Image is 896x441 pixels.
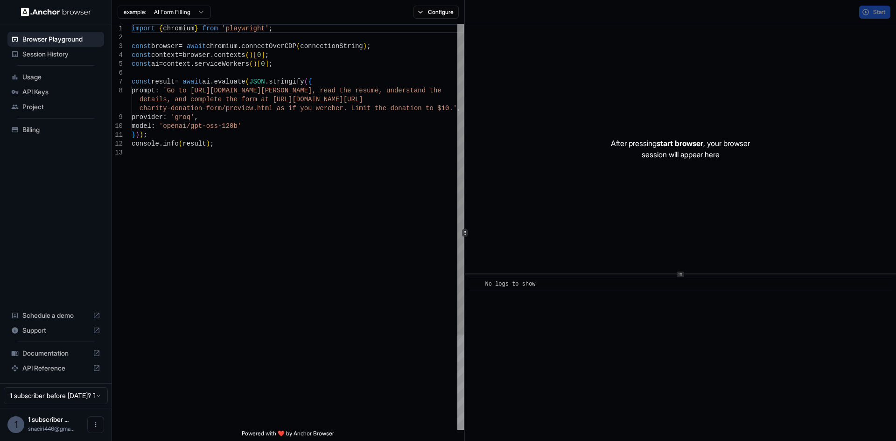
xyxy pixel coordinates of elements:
span: ) [206,140,210,147]
span: evaluate [214,78,245,85]
span: ( [245,51,249,59]
span: Documentation [22,349,89,358]
span: = [159,60,163,68]
span: ( [245,78,249,85]
div: 3 [112,42,123,51]
span: prompt [132,87,155,94]
span: } [132,131,135,139]
span: start browser [657,139,703,148]
div: 10 [112,122,123,131]
span: info [163,140,179,147]
span: Billing [22,125,100,134]
span: . [210,51,214,59]
span: ; [143,131,147,139]
span: Powered with ❤️ by Anchor Browser [242,430,334,441]
span: const [132,42,151,50]
button: Open menu [87,416,104,433]
span: Support [22,326,89,335]
span: . [190,60,194,68]
div: Documentation [7,346,104,361]
span: example: [124,8,147,16]
div: 2 [112,33,123,42]
span: API Keys [22,87,100,97]
span: provider [132,113,163,121]
span: details, and complete the form at [URL] [140,96,293,103]
span: Usage [22,72,100,82]
div: 6 [112,69,123,77]
div: API Keys [7,84,104,99]
span: 'openai/gpt-oss-120b' [159,122,241,130]
span: ( [249,60,253,68]
span: . [159,140,163,147]
button: Configure [413,6,459,19]
span: } [194,25,198,32]
span: . [238,42,241,50]
span: context [163,60,190,68]
span: ai [202,78,210,85]
span: = [179,42,182,50]
div: Schedule a demo [7,308,104,323]
span: snaciri446@gmail.com [28,425,75,432]
span: : [151,122,155,130]
span: [ [257,60,261,68]
div: Browser Playground [7,32,104,47]
span: ) [363,42,367,50]
div: 11 [112,131,123,140]
span: browser [151,42,179,50]
span: charity-donation-form/preview.html as if you were [140,105,332,112]
span: chromium [206,42,238,50]
span: [DOMAIN_NAME][URL] [292,96,363,103]
span: ai [151,60,159,68]
span: connectionString [300,42,363,50]
span: ; [269,25,273,32]
span: connectOverCDP [241,42,296,50]
div: 7 [112,77,123,86]
div: 8 [112,86,123,95]
span: Schedule a demo [22,311,89,320]
span: ] [265,60,269,68]
span: ) [135,131,139,139]
div: 9 [112,113,123,122]
div: Billing [7,122,104,137]
span: const [132,51,151,59]
span: result [182,140,206,147]
span: 'groq' [171,113,194,121]
span: ​ [474,280,478,289]
span: , [194,113,198,121]
span: ) [140,131,143,139]
div: 13 [112,148,123,157]
span: await [187,42,206,50]
span: 0 [261,60,265,68]
div: 12 [112,140,123,148]
span: 'Go to [URL][DOMAIN_NAME][PERSON_NAME], re [163,87,328,94]
span: ( [179,140,182,147]
span: const [132,60,151,68]
div: Project [7,99,104,114]
span: ; [265,51,269,59]
div: 1 [7,416,24,433]
span: ) [249,51,253,59]
div: 5 [112,60,123,69]
p: After pressing , your browser session will appear here [611,138,750,160]
span: stringify [269,78,304,85]
span: No logs to show [485,281,536,287]
span: API Reference [22,364,89,373]
span: result [151,78,175,85]
span: : [155,87,159,94]
span: . [210,78,214,85]
span: [ [253,51,257,59]
span: ( [304,78,308,85]
span: ; [269,60,273,68]
span: Session History [22,49,100,59]
span: ad the resume, understand the [328,87,441,94]
span: { [159,25,163,32]
span: import [132,25,155,32]
span: ; [210,140,214,147]
span: chromium [163,25,194,32]
span: { [308,78,312,85]
div: 1 [112,24,123,33]
span: contexts [214,51,245,59]
div: Session History [7,47,104,62]
span: serviceWorkers [194,60,249,68]
span: console [132,140,159,147]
